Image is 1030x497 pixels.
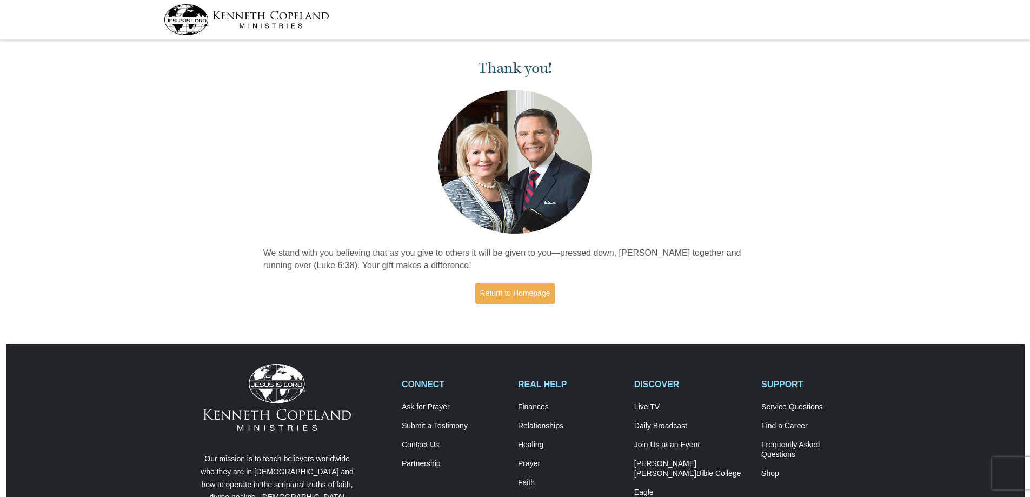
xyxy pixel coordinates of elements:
a: Ask for Prayer [402,402,507,412]
a: Return to Homepage [475,283,555,304]
a: Join Us at an Event [634,440,750,450]
a: Relationships [518,421,623,431]
a: Submit a Testimony [402,421,507,431]
a: Service Questions [761,402,866,412]
img: Kenneth Copeland Ministries [203,364,351,431]
h2: REAL HELP [518,379,623,389]
a: Contact Us [402,440,507,450]
h2: SUPPORT [761,379,866,389]
p: We stand with you believing that as you give to others it will be given to you—pressed down, [PER... [263,247,767,272]
a: Frequently AskedQuestions [761,440,866,460]
a: Partnership [402,459,507,469]
a: Prayer [518,459,623,469]
a: Faith [518,478,623,488]
h2: CONNECT [402,379,507,389]
img: kcm-header-logo.svg [164,4,329,35]
a: [PERSON_NAME] [PERSON_NAME]Bible College [634,459,750,479]
a: Healing [518,440,623,450]
h2: DISCOVER [634,379,750,389]
a: Shop [761,469,866,479]
a: Live TV [634,402,750,412]
img: Kenneth and Gloria [435,88,595,236]
h1: Thank you! [263,59,767,77]
a: Find a Career [761,421,866,431]
a: Finances [518,402,623,412]
a: Daily Broadcast [634,421,750,431]
span: Bible College [696,469,741,478]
